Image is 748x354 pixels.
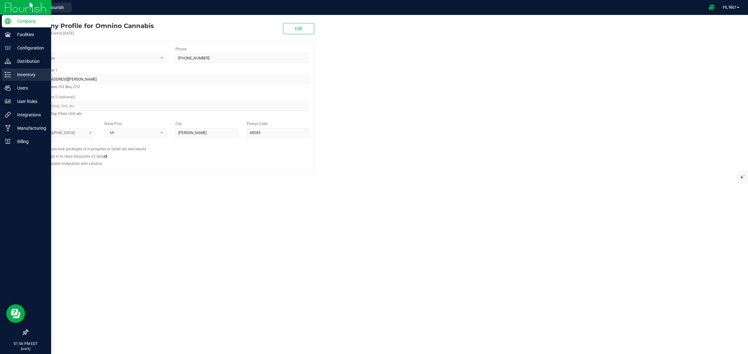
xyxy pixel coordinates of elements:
button: Edit [283,23,314,34]
i: Suite, Building, Floor, Unit, etc. [33,110,82,117]
inline-svg: Integrations [5,112,11,118]
inline-svg: Company [5,18,11,24]
input: Address [33,75,309,84]
label: Enable integration with Lendica [49,161,102,166]
input: (123) 456-7890 [175,54,309,63]
label: City [175,121,182,127]
p: User Roles [11,98,48,105]
p: [DATE] [3,347,48,351]
iframe: Resource center [6,304,25,323]
input: Suite, Building, Unit, etc. [33,101,309,111]
inline-svg: Configuration [5,45,11,51]
inline-svg: Inventory [5,72,11,78]
p: Configuration [11,44,48,52]
label: Opt in to retail discounts V2 beta [49,154,107,159]
label: Address Line 2 (optional) [33,94,75,100]
h2: Configs [33,142,309,146]
inline-svg: Billing [5,138,11,145]
p: Inventory [11,71,48,78]
p: Integrations [11,111,48,119]
p: Facilities [11,31,48,38]
label: Auto-lock packages of in-progress or failed lab test results [49,146,146,152]
span: Hi, Nic! [723,5,736,10]
div: Account active since [DATE] [27,30,154,36]
p: Manufacturing [11,124,48,132]
label: Postal Code [247,121,267,127]
inline-svg: Facilities [5,31,11,38]
input: City [175,128,237,137]
div: Omnino Cannabis [27,21,154,30]
p: 01:56 PM EDT [3,341,48,347]
p: Users [11,84,48,92]
i: Street address, P.O. Box, C/O [33,83,79,91]
inline-svg: Users [5,85,11,91]
span: Open Ecommerce Menu [705,1,719,13]
span: Edit [295,26,302,31]
p: Distribution [11,58,48,65]
label: State/Prov [104,121,122,127]
p: Billing [11,138,48,145]
p: Company [11,17,48,25]
input: Postal Code [247,128,309,137]
inline-svg: Manufacturing [5,125,11,131]
inline-svg: User Roles [5,98,11,105]
inline-svg: Distribution [5,58,11,64]
label: Phone [175,46,186,52]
